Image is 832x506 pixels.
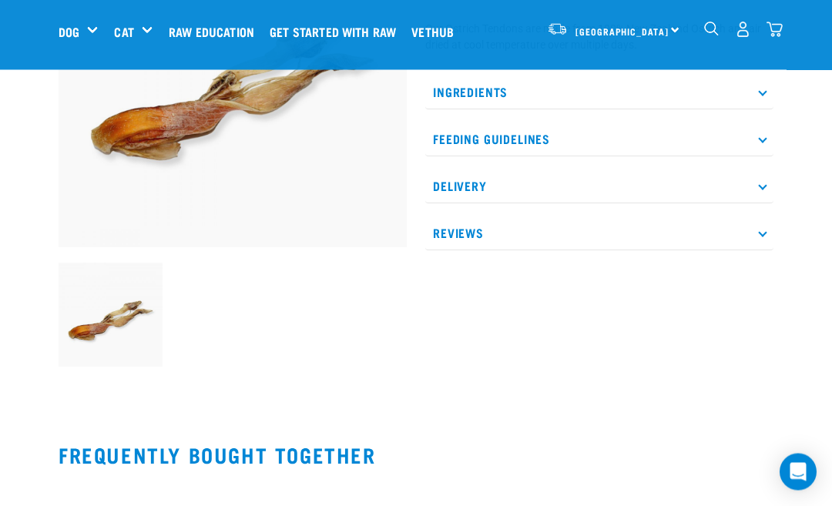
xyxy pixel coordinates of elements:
[425,216,773,251] p: Reviews
[59,444,773,467] h2: Frequently bought together
[735,22,751,38] img: user.png
[425,75,773,110] p: Ingredients
[408,1,465,62] a: Vethub
[767,22,783,38] img: home-icon@2x.png
[425,122,773,157] p: Feeding Guidelines
[704,22,719,36] img: home-icon-1@2x.png
[780,454,817,491] div: Open Intercom Messenger
[266,1,408,62] a: Get started with Raw
[114,22,133,41] a: Cat
[425,169,773,204] p: Delivery
[59,22,79,41] a: Dog
[547,22,568,36] img: van-moving.png
[165,1,266,62] a: Raw Education
[59,263,163,367] img: Ostrich tendon
[575,28,669,34] span: [GEOGRAPHIC_DATA]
